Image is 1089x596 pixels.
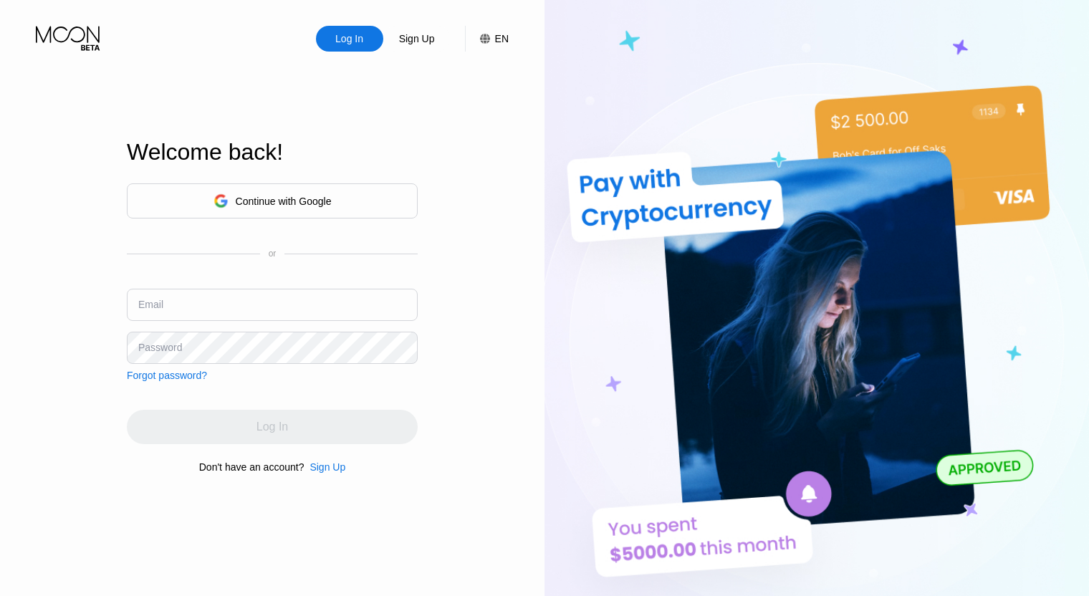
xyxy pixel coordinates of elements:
[383,26,451,52] div: Sign Up
[269,249,277,259] div: or
[310,461,345,473] div: Sign Up
[138,299,163,310] div: Email
[236,196,332,207] div: Continue with Google
[304,461,345,473] div: Sign Up
[127,370,207,381] div: Forgot password?
[334,32,365,46] div: Log In
[199,461,304,473] div: Don't have an account?
[495,33,509,44] div: EN
[316,26,383,52] div: Log In
[138,342,182,353] div: Password
[398,32,436,46] div: Sign Up
[127,139,418,165] div: Welcome back!
[127,183,418,218] div: Continue with Google
[465,26,509,52] div: EN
